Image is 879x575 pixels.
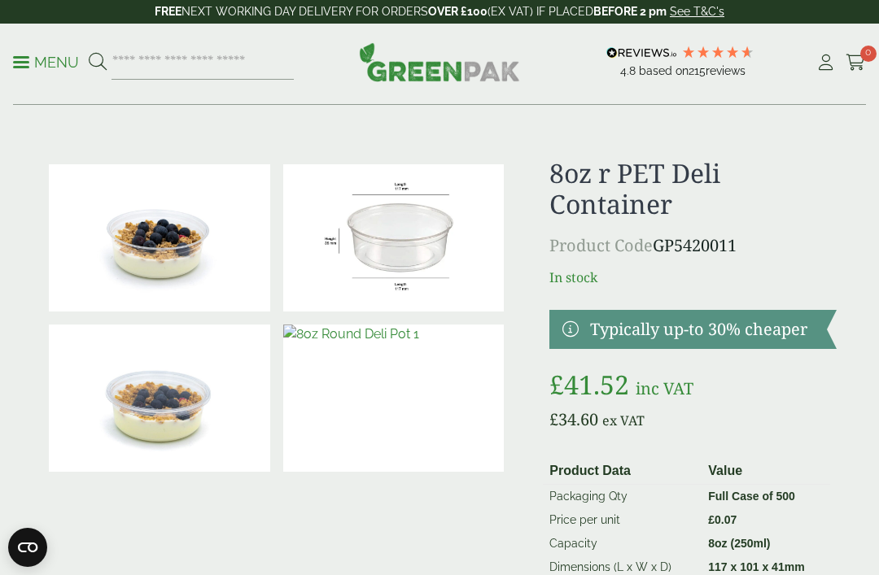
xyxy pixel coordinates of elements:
[620,64,639,77] span: 4.8
[543,458,702,485] th: Product Data
[689,64,706,77] span: 215
[543,532,702,555] td: Capacity
[706,64,746,77] span: reviews
[708,560,804,573] strong: 117 x 101 x 41mm
[702,458,830,485] th: Value
[606,47,677,59] img: REVIEWS.io
[636,377,693,399] span: inc VAT
[549,268,837,287] p: In stock
[708,537,770,550] strong: 8oz (250ml)
[549,408,598,430] bdi: 34.60
[49,164,270,311] img: 8oz R PET Deli Container With Musli (Large)
[860,46,877,62] span: 0
[49,325,270,472] img: 8oz R PET Deli Container With Musli And Lid (Large)
[428,5,488,18] strong: OVER £100
[13,53,79,69] a: Menu
[543,484,702,508] td: Packaging Qty
[549,367,629,402] bdi: 41.52
[549,367,564,402] span: £
[359,42,520,81] img: GreenPak Supplies
[670,5,724,18] a: See T&C's
[283,325,505,472] img: 8oz Round Deli Pot 1
[816,54,836,71] i: My Account
[543,508,702,532] td: Price per unit
[155,5,181,18] strong: FREE
[549,233,837,258] p: GP5420011
[846,50,866,75] a: 0
[13,53,79,72] p: Menu
[549,408,558,430] span: £
[708,490,795,503] strong: Full Case of 500
[8,528,47,567] button: Open CMP widget
[283,164,505,311] img: PETdeli_8oz
[846,54,866,71] i: Cart
[681,45,754,59] div: 4.79 Stars
[639,64,689,77] span: Based on
[708,513,715,526] span: £
[708,513,737,526] bdi: 0.07
[602,412,645,429] span: ex VAT
[549,234,653,256] span: Product Code
[593,5,667,18] strong: BEFORE 2 pm
[549,158,837,220] h1: 8oz r PET Deli Container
